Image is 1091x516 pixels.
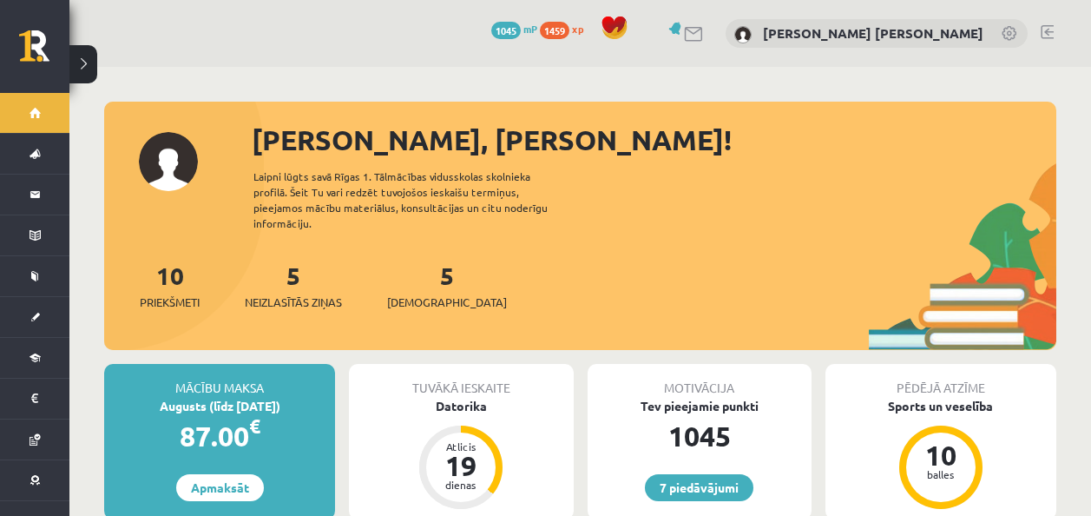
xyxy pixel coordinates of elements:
[825,397,1056,415] div: Sports un veselība
[104,397,335,415] div: Augusts (līdz [DATE])
[572,22,583,36] span: xp
[349,397,573,415] div: Datorika
[825,397,1056,512] a: Sports un veselība 10 balles
[645,474,753,501] a: 7 piedāvājumi
[249,413,260,439] span: €
[140,260,200,311] a: 10Priekšmeti
[915,469,967,480] div: balles
[104,364,335,397] div: Mācību maksa
[245,294,342,311] span: Neizlasītās ziņas
[588,415,812,457] div: 1045
[588,364,812,397] div: Motivācija
[387,260,507,311] a: 5[DEMOGRAPHIC_DATA]
[253,169,578,231] div: Laipni lūgts savā Rīgas 1. Tālmācības vidusskolas skolnieka profilā. Šeit Tu vari redzēt tuvojošo...
[387,294,507,311] span: [DEMOGRAPHIC_DATA]
[491,22,537,36] a: 1045 mP
[435,441,487,452] div: Atlicis
[435,452,487,480] div: 19
[349,397,573,512] a: Datorika Atlicis 19 dienas
[825,364,1056,397] div: Pēdējā atzīme
[588,397,812,415] div: Tev pieejamie punkti
[435,480,487,490] div: dienas
[176,474,264,501] a: Apmaksāt
[540,22,592,36] a: 1459 xp
[734,26,752,43] img: Markuss Kristiāns Berģis
[540,22,569,39] span: 1459
[245,260,342,311] a: 5Neizlasītās ziņas
[19,30,69,74] a: Rīgas 1. Tālmācības vidusskola
[523,22,537,36] span: mP
[915,441,967,469] div: 10
[763,24,983,42] a: [PERSON_NAME] [PERSON_NAME]
[252,119,1056,161] div: [PERSON_NAME], [PERSON_NAME]!
[491,22,521,39] span: 1045
[349,364,573,397] div: Tuvākā ieskaite
[140,294,200,311] span: Priekšmeti
[104,415,335,457] div: 87.00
